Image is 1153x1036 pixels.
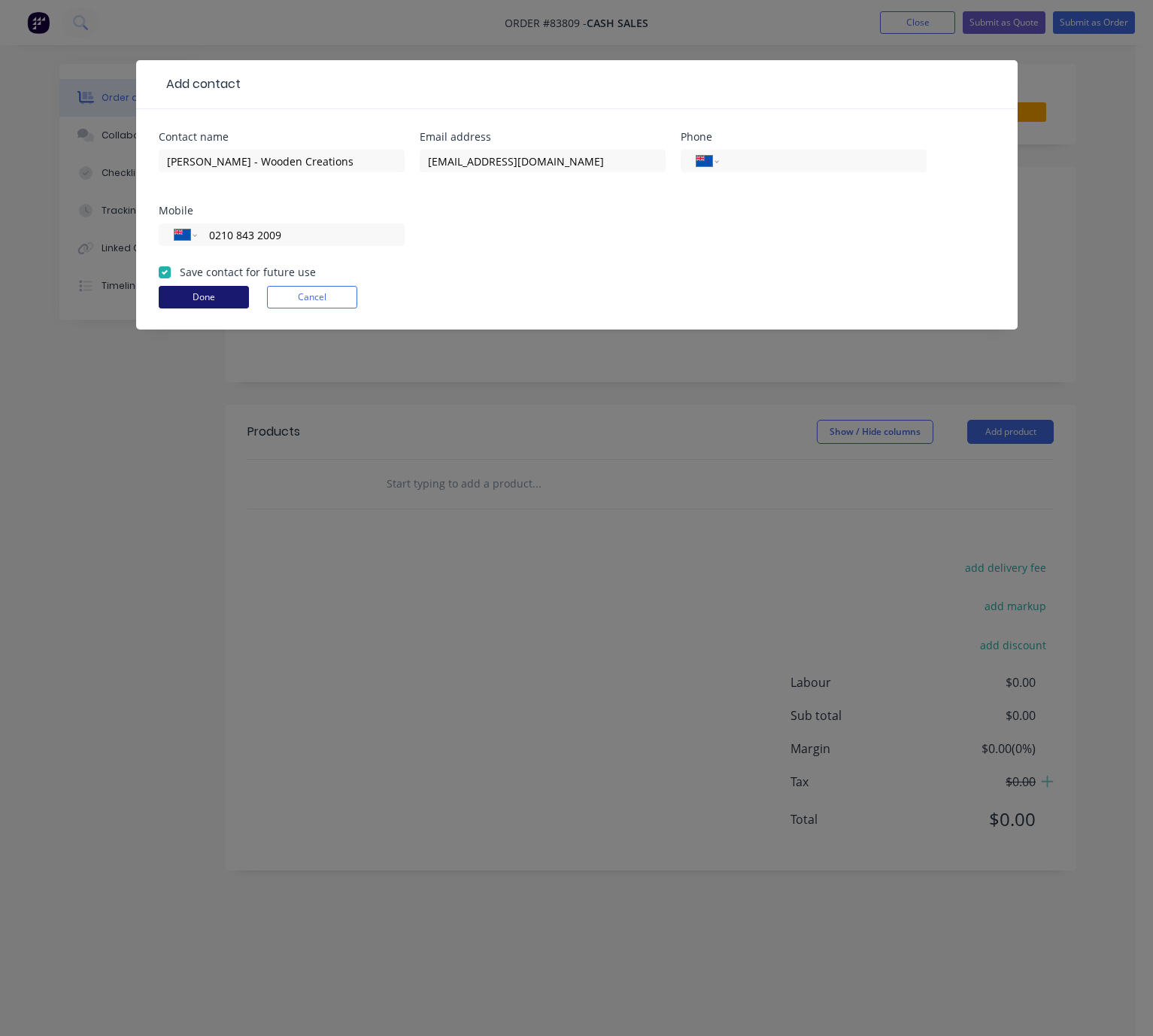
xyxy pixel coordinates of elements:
[180,264,316,280] label: Save contact for future use
[159,75,241,93] div: Add contact
[681,132,927,142] div: Phone
[267,286,357,308] button: Cancel
[159,205,405,216] div: Mobile
[159,132,405,142] div: Contact name
[159,286,249,308] button: Done
[420,132,666,142] div: Email address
